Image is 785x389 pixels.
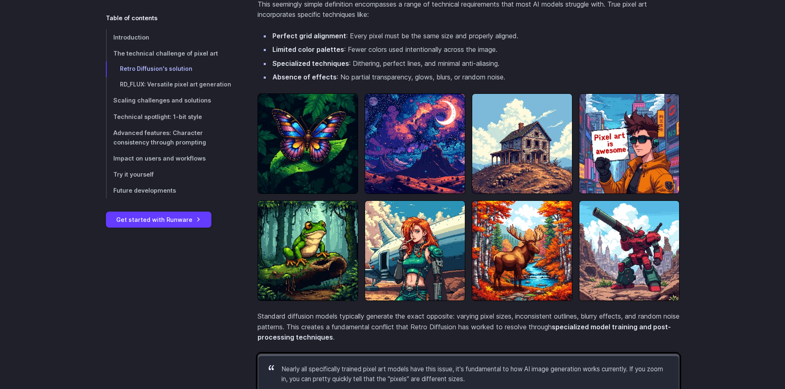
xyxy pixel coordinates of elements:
img: a rustic, abandoned house on a hill, drawn in pixel art with a clear blue sky and fluffy clouds [472,93,572,194]
span: Scaling challenges and solutions [113,97,211,104]
img: a pixel art character with cyberpunk aesthetics, standing in front of a spaceship in a desert env... [365,200,465,301]
li: : Fewer colors used intentionally across the image. [271,44,680,55]
a: Impact on users and workflows [106,150,231,166]
a: Technical spotlight: 1-bit style [106,109,231,125]
p: Nearly all specifically trained pixel art models have this issue, it's fundamental to how AI imag... [281,364,665,384]
a: Introduction [106,29,231,45]
strong: Limited color palettes [272,45,344,54]
strong: Perfect grid alignment [272,32,346,40]
li: : No partial transparency, glows, blurs, or random noise. [271,72,680,83]
span: Retro Diffusion's solution [120,65,192,72]
a: RD_FLUX: Versatile pixel art generation [106,77,231,93]
span: Future developments [113,187,176,194]
strong: Absence of effects [272,73,337,81]
li: : Every pixel must be the same size and properly aligned. [271,31,680,42]
a: Retro Diffusion's solution [106,61,231,77]
span: Impact on users and workflows [113,155,206,162]
img: a vibrant pixel art butterfly with colorful wings resting on a leaf against a lush, leafy background [258,93,358,194]
span: Introduction [113,34,149,41]
a: Try it yourself [106,166,231,182]
li: : Dithering, perfect lines, and minimal anti-aliasing. [271,58,680,69]
a: Scaling challenges and solutions [106,93,231,109]
img: a majestic moose standing by a river in a forest during autumn, created in pixel art [472,200,572,301]
span: The technical challenge of pixel art [113,50,218,57]
span: Advanced features: Character consistency through prompting [113,129,206,146]
a: The technical challenge of pixel art [106,45,231,61]
strong: Specialized techniques [272,59,349,68]
span: Table of contents [106,13,157,23]
span: Technical spotlight: 1-bit style [113,113,202,120]
a: Get started with Runware [106,212,211,228]
p: Standard diffusion models typically generate the exact opposite: varying pixel sizes, inconsisten... [258,311,680,343]
img: a pixel art frog sitting on a mossy log in a dense, misty forest [258,200,358,301]
img: a giant pixel art robot in a post-apocalyptic cityscape, holding a massive weapon [579,200,680,301]
span: Try it yourself [113,171,154,178]
span: RD_FLUX: Versatile pixel art generation [120,81,231,88]
a: Future developments [106,182,231,198]
a: Advanced features: Character consistency through prompting [106,125,231,150]
img: a pixel art night sky with a crescent moon, colorful nebula clouds, and a mountainous landscape [365,93,465,194]
img: a stylish pixel art character holding a sign that says 'Pixel art is awesome' in a futuristic cit... [579,93,680,194]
